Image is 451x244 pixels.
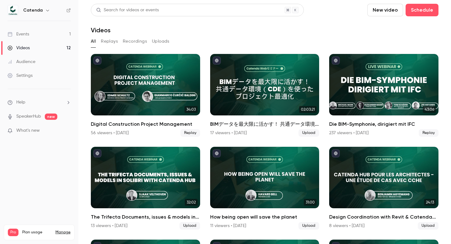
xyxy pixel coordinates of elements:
[210,54,319,137] a: 02:03:21BIMデータを最大限に活かす！ 共通データ環境（CDE）を使ったプロジェクト最適化17 viewers • [DATE]Upload
[210,147,319,230] li: How being open will save the planet
[16,127,40,134] span: What's new
[8,229,18,236] span: Pro
[91,147,200,230] li: The Trifecta Documents, issues & models in Solibri with Catenda Hub
[367,4,403,16] button: New video
[332,149,340,157] button: published
[8,45,30,51] div: Videos
[298,222,319,230] span: Upload
[8,31,29,37] div: Events
[96,7,159,13] div: Search for videos or events
[329,130,369,136] div: 237 viewers • [DATE]
[91,223,127,229] div: 13 viewers • [DATE]
[8,59,35,65] div: Audience
[23,7,43,13] h6: Catenda
[210,54,319,137] li: BIMデータを最大限に活かす！ 共通データ環境（CDE）を使ったプロジェクト最適化
[8,72,33,79] div: Settings
[213,56,221,65] button: published
[419,129,438,137] span: Replay
[184,106,198,113] span: 34:03
[91,26,111,34] h1: Videos
[179,222,200,230] span: Upload
[91,54,200,137] a: 34:03Digital Construction Project Management56 viewers • [DATE]Replay
[101,36,118,46] button: Replays
[16,99,25,106] span: Help
[8,5,18,15] img: Catenda
[93,149,101,157] button: published
[91,147,200,230] a: 32:02The Trifecta Documents, issues & models in [GEOGRAPHIC_DATA] with Catenda Hub13 viewers • [D...
[406,4,438,16] button: Schedule
[299,106,317,113] span: 02:03:21
[91,54,200,137] li: Digital Construction Project Management
[304,199,317,206] span: 31:00
[329,120,438,128] h2: Die BIM-Symphonie, dirigiert mit IFC
[329,147,438,230] li: Design Coordination with Revit & Catenda Hub
[329,147,438,230] a: 24:13Design Coordination with Revit & Catenda Hub8 viewers • [DATE]Upload
[91,36,96,46] button: All
[332,56,340,65] button: published
[91,4,438,240] section: Videos
[185,199,198,206] span: 32:02
[423,106,436,113] span: 43:06
[16,113,41,120] a: SpeakerHub
[63,128,71,134] iframe: Noticeable Trigger
[210,120,319,128] h2: BIMデータを最大限に活かす！ 共通データ環境（CDE）を使ったプロジェクト最適化
[8,99,71,106] li: help-dropdown-opener
[329,54,438,137] li: Die BIM-Symphonie, dirigiert mit IFC
[91,130,129,136] div: 56 viewers • [DATE]
[152,36,169,46] button: Uploads
[123,36,147,46] button: Recordings
[180,129,200,137] span: Replay
[210,213,319,221] h2: How being open will save the planet
[298,129,319,137] span: Upload
[210,147,319,230] a: 31:00How being open will save the planet11 viewers • [DATE]Upload
[213,149,221,157] button: published
[91,213,200,221] h2: The Trifecta Documents, issues & models in [GEOGRAPHIC_DATA] with Catenda Hub
[93,56,101,65] button: published
[91,120,200,128] h2: Digital Construction Project Management
[210,130,247,136] div: 17 viewers • [DATE]
[329,54,438,137] a: 43:06Die BIM-Symphonie, dirigiert mit IFC237 viewers • [DATE]Replay
[55,230,70,235] a: Manage
[329,223,365,229] div: 8 viewers • [DATE]
[45,114,57,120] span: new
[418,222,438,230] span: Upload
[210,223,246,229] div: 11 viewers • [DATE]
[424,199,436,206] span: 24:13
[22,230,52,235] span: Plan usage
[329,213,438,221] h2: Design Coordination with Revit & Catenda Hub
